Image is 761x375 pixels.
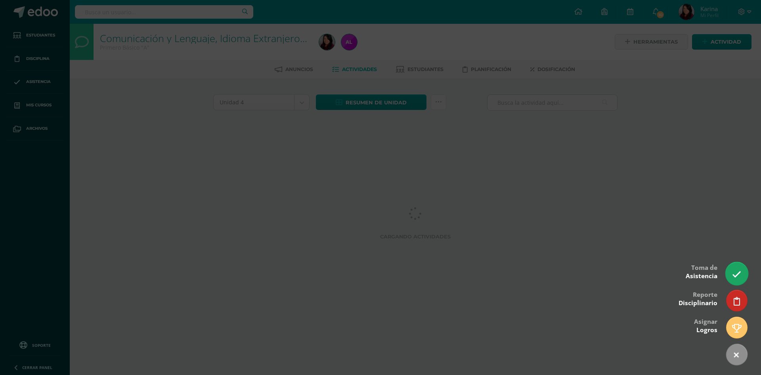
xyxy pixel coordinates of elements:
div: Reporte [679,285,717,311]
span: Disciplinario [679,299,717,307]
span: Asistencia [686,272,717,280]
div: Toma de [686,258,717,284]
span: Logros [696,326,717,334]
div: Asignar [694,312,717,338]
